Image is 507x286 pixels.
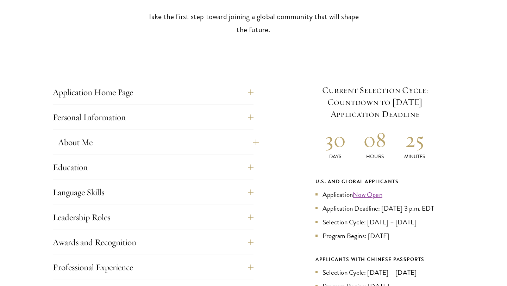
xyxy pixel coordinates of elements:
p: Hours [355,153,395,160]
button: Awards and Recognition [53,234,254,251]
button: Personal Information [53,109,254,126]
li: Program Begins: [DATE] [315,231,434,241]
h2: 25 [395,126,434,153]
h2: 30 [315,126,355,153]
h2: 08 [355,126,395,153]
button: Language Skills [53,184,254,201]
h5: Current Selection Cycle: Countdown to [DATE] Application Deadline [315,84,434,120]
p: Take the first step toward joining a global community that will shape the future. [144,10,363,36]
li: Application Deadline: [DATE] 3 p.m. EDT [315,203,434,213]
a: Now Open [353,189,382,200]
p: Days [315,153,355,160]
li: Application [315,189,434,200]
li: Selection Cycle: [DATE] – [DATE] [315,267,434,278]
div: U.S. and Global Applicants [315,177,434,186]
button: About Me [58,134,259,151]
button: Education [53,159,254,176]
button: Professional Experience [53,259,254,276]
button: Leadership Roles [53,209,254,226]
p: Minutes [395,153,434,160]
li: Selection Cycle: [DATE] – [DATE] [315,217,434,227]
div: APPLICANTS WITH CHINESE PASSPORTS [315,255,434,264]
button: Application Home Page [53,84,254,101]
